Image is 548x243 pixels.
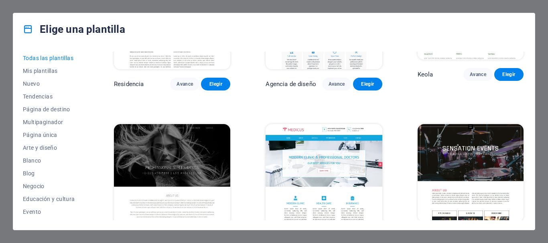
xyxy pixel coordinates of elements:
[23,77,79,90] button: Nuevo
[23,64,79,77] button: Mis plantillas
[170,78,199,90] button: Avance
[266,124,382,231] img: Médico
[23,193,79,205] button: Educación y cultura
[23,145,57,151] font: Arte y diseño
[23,80,40,87] font: Nuevo
[23,116,79,129] button: Multipaginador
[322,78,351,90] button: Avance
[463,68,493,81] button: Avance
[23,55,73,61] font: Todas las plantillas
[23,90,79,103] button: Tendencias
[23,106,70,112] font: Página de destino
[494,68,524,81] button: Elegir
[502,72,515,77] font: Elegir
[23,196,75,202] font: Educación y cultura
[23,119,63,125] font: Multipaginador
[114,80,144,88] font: Residencia
[23,170,35,177] font: Blog
[418,71,433,78] font: Keola
[361,81,374,87] font: Elegir
[329,81,345,87] font: Avance
[23,167,79,180] button: Blog
[40,23,125,35] font: Elige una plantilla
[177,81,193,87] font: Avance
[114,124,230,231] img: Williams
[23,93,53,100] font: Tendencias
[23,52,79,64] button: Todas las plantillas
[201,78,230,90] button: Elegir
[23,103,79,116] button: Página de destino
[470,72,486,77] font: Avance
[23,205,79,218] button: Evento
[23,68,58,74] font: Mis plantillas
[209,81,222,87] font: Elegir
[23,209,41,215] font: Evento
[23,218,79,231] button: Gastronomía
[266,80,316,88] font: Agencia de diseño
[23,132,57,138] font: Página única
[23,183,45,189] font: Negocio
[23,141,79,154] button: Arte y diseño
[353,78,382,90] button: Elegir
[418,124,524,221] img: Sensación
[23,154,79,167] button: Blanco
[23,180,79,193] button: Negocio
[23,157,41,164] font: Blanco
[23,129,79,141] button: Página única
